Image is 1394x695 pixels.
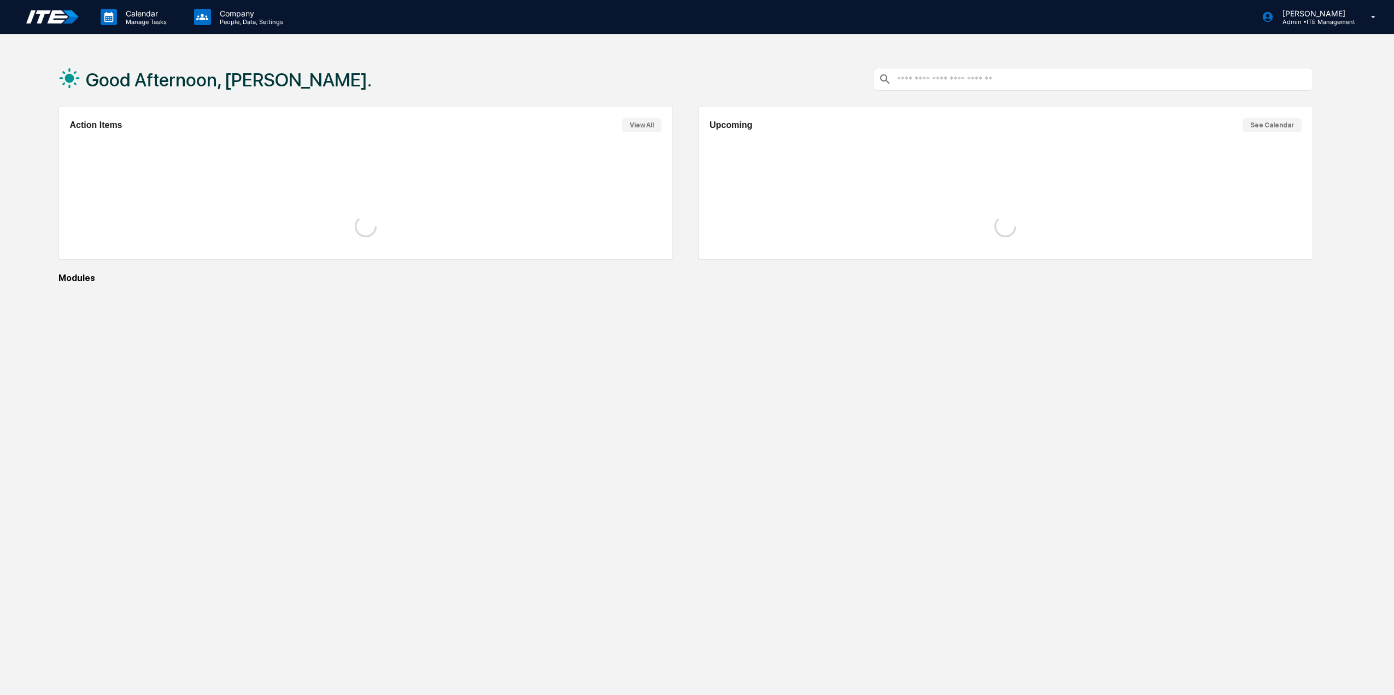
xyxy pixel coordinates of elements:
p: [PERSON_NAME] [1274,9,1355,18]
p: Calendar [117,9,172,18]
h1: Good Afternoon, [PERSON_NAME]. [86,69,372,91]
h2: Action Items [70,120,122,130]
p: Company [211,9,289,18]
h2: Upcoming [710,120,752,130]
img: logo [26,10,79,24]
p: Admin • ITE Management [1274,18,1355,26]
button: View All [622,118,661,132]
p: People, Data, Settings [211,18,289,26]
p: Manage Tasks [117,18,172,26]
div: Modules [58,273,1313,283]
button: See Calendar [1243,118,1302,132]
